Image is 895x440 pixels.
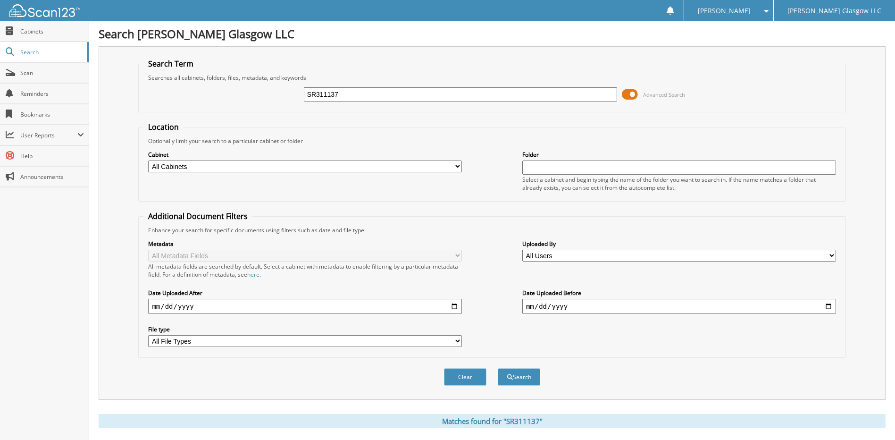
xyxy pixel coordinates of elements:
[143,74,840,82] div: Searches all cabinets, folders, files, metadata, and keywords
[20,152,84,160] span: Help
[99,26,886,42] h1: Search [PERSON_NAME] Glasgow LLC
[148,151,462,159] label: Cabinet
[143,137,840,145] div: Optionally limit your search to a particular cabinet or folder
[148,262,462,279] div: All metadata fields are searched by default. Select a cabinet with metadata to enable filtering b...
[143,122,184,132] legend: Location
[522,289,836,297] label: Date Uploaded Before
[99,414,886,428] div: Matches found for "SR311137"
[148,325,462,333] label: File type
[148,289,462,297] label: Date Uploaded After
[787,8,881,14] span: [PERSON_NAME] Glasgow LLC
[143,211,252,221] legend: Additional Document Filters
[522,151,836,159] label: Folder
[20,110,84,118] span: Bookmarks
[20,48,83,56] span: Search
[20,69,84,77] span: Scan
[522,176,836,192] div: Select a cabinet and begin typing the name of the folder you want to search in. If the name match...
[698,8,751,14] span: [PERSON_NAME]
[148,299,462,314] input: start
[148,240,462,248] label: Metadata
[20,173,84,181] span: Announcements
[643,91,685,98] span: Advanced Search
[522,299,836,314] input: end
[143,226,840,234] div: Enhance your search for specific documents using filters such as date and file type.
[9,4,80,17] img: scan123-logo-white.svg
[498,368,540,386] button: Search
[20,90,84,98] span: Reminders
[143,59,198,69] legend: Search Term
[20,131,77,139] span: User Reports
[247,271,259,279] a: here
[522,240,836,248] label: Uploaded By
[444,368,486,386] button: Clear
[20,27,84,35] span: Cabinets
